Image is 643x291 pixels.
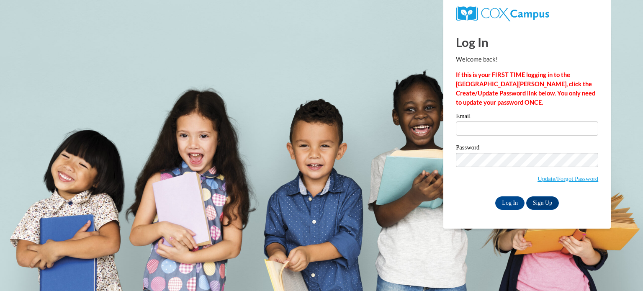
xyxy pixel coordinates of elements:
[456,71,595,106] strong: If this is your FIRST TIME logging in to the [GEOGRAPHIC_DATA][PERSON_NAME], click the Create/Upd...
[495,196,525,210] input: Log In
[456,55,598,64] p: Welcome back!
[456,33,598,51] h1: Log In
[456,113,598,121] label: Email
[456,10,549,17] a: COX Campus
[456,6,549,21] img: COX Campus
[456,144,598,153] label: Password
[526,196,559,210] a: Sign Up
[538,175,598,182] a: Update/Forgot Password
